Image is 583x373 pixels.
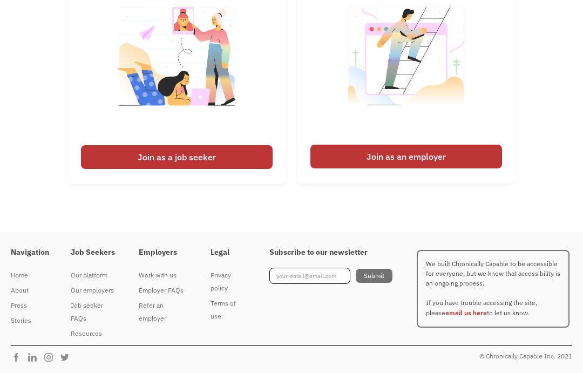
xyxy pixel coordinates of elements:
div: Stories [11,314,49,327]
a: Stories [11,313,49,328]
h4: Legal [211,248,247,257]
a: Employer FAQs [139,283,189,298]
a: Work with us [139,268,189,283]
a: Our employers [71,283,117,298]
form: Footer Newsletter [269,268,392,284]
h4: Employers [139,248,189,257]
div: Home [11,269,49,282]
div: Employer FAQs [139,284,189,297]
h4: Navigation [11,248,49,257]
a: Resources [71,326,117,341]
div: Our employers [71,284,117,297]
div: Press [11,299,49,312]
img: Chronically Capable Instagram Page [43,352,59,363]
img: Chronically Capable Facebook Page [11,352,27,363]
div: Work with us [139,269,189,282]
h4: Job Seekers [71,248,117,257]
a: Press [11,298,49,313]
a: Our platform [71,268,117,283]
div: Terms of use [211,297,247,323]
a: Terms of use [211,296,247,324]
div: About [11,284,49,297]
a: About [11,283,49,298]
div: Join as a job seeker [81,145,273,169]
h4: Subscribe to our newsletter [269,248,392,257]
div: Resources [71,327,117,340]
img: Chronically Capable Linkedin Page [27,352,43,363]
div: Join as an employer [310,145,502,168]
a: Job seeker FAQs [71,298,117,326]
input: your-email@email.com [269,268,350,284]
div: Job seeker FAQs [71,299,117,325]
a: Home [11,268,49,283]
a: Privacy policy [211,268,247,296]
a: email us here [445,309,487,317]
input: Submit [356,269,392,283]
div: Our platform [71,269,117,282]
div: Privacy policy [211,269,247,295]
p: We built Chronically Capable to be accessible for everyone, but we know that accessibility is an ... [417,250,570,328]
div: © Chronically Capable Inc. 2021 [479,350,572,363]
img: Chronically Capable Twitter Page [59,352,76,363]
a: Refer an employer [139,298,189,326]
div: Refer an employer [139,299,189,325]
